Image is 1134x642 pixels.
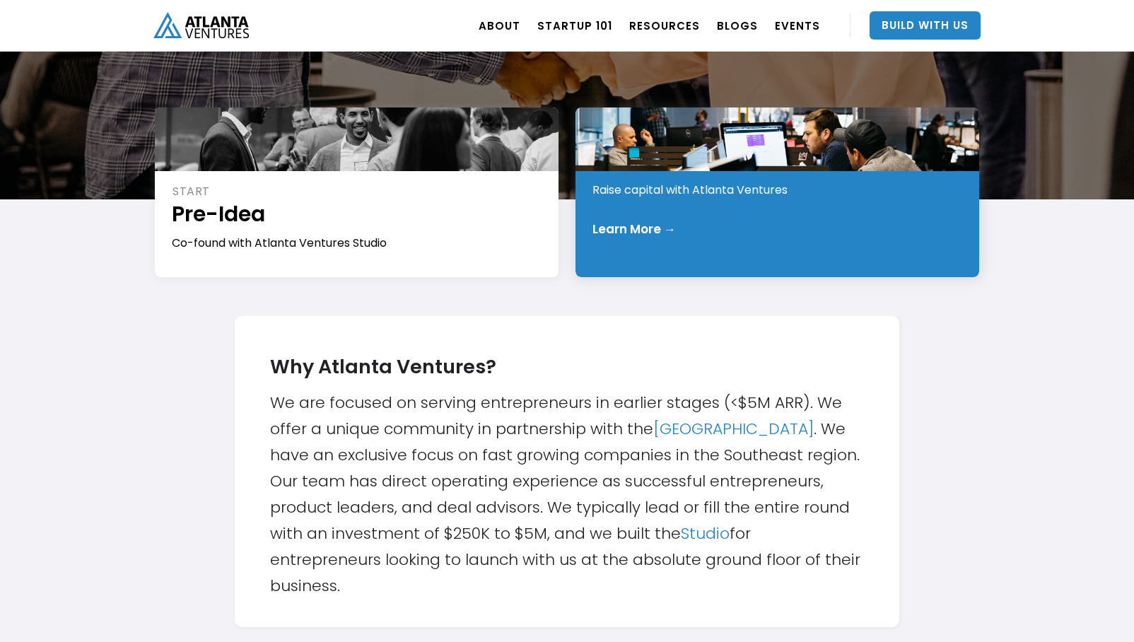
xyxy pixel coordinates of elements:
[479,6,520,45] a: ABOUT
[653,418,814,440] a: [GEOGRAPHIC_DATA]
[270,354,496,380] strong: Why Atlanta Ventures?
[172,199,543,228] h1: Pre-Idea
[537,6,612,45] a: Startup 101
[717,6,758,45] a: BLOGS
[155,107,559,277] a: STARTPre-IdeaCo-found with Atlanta Ventures Studio
[173,184,543,199] div: START
[592,182,964,198] div: Raise capital with Atlanta Ventures
[592,222,676,236] div: Learn More →
[575,107,979,277] a: INVESTEarly StageRaise capital with Atlanta VenturesLearn More →
[681,523,730,544] a: Studio
[592,146,964,175] h1: Early Stage
[629,6,700,45] a: RESOURCES
[270,344,864,599] div: We are focused on serving entrepreneurs in earlier stages (<$5M ARR). We offer a unique community...
[870,11,981,40] a: Build With Us
[172,235,543,251] div: Co-found with Atlanta Ventures Studio
[775,6,820,45] a: EVENTS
